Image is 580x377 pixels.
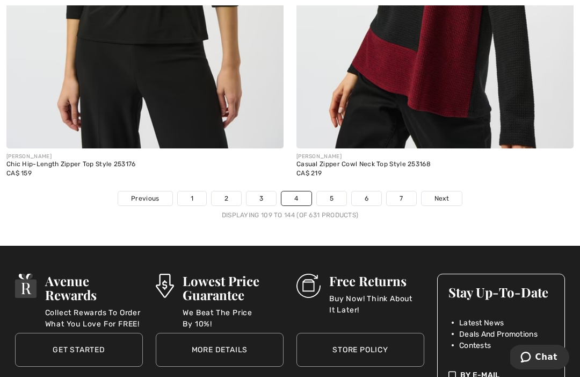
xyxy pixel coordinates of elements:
[296,153,574,161] div: [PERSON_NAME]
[459,340,491,351] span: Contests
[15,333,143,367] a: Get Started
[212,191,241,205] a: 2
[352,191,381,205] a: 6
[296,161,574,168] div: Casual Zipper Cowl Neck Top Style 253168
[510,345,569,372] iframe: Opens a widget where you can chat to one of our agents
[156,333,284,367] a: More Details
[296,333,424,367] a: Store Policy
[247,191,276,205] a: 3
[6,169,32,177] span: CA$ 159
[281,191,311,205] a: 4
[6,153,284,161] div: [PERSON_NAME]
[296,274,321,298] img: Free Returns
[459,329,538,340] span: Deals And Promotions
[329,274,424,288] h3: Free Returns
[329,293,424,315] p: Buy Now! Think About It Later!
[317,191,346,205] a: 5
[296,169,322,177] span: CA$ 219
[118,191,172,205] a: Previous
[156,274,174,298] img: Lowest Price Guarantee
[6,161,284,168] div: Chic Hip-Length Zipper Top Style 253176
[45,307,143,329] p: Collect Rewards To Order What You Love For FREE!
[183,307,284,329] p: We Beat The Price By 10%!
[459,317,504,329] span: Latest News
[15,274,37,298] img: Avenue Rewards
[434,194,449,203] span: Next
[45,274,143,302] h3: Avenue Rewards
[422,191,462,205] a: Next
[183,274,284,302] h3: Lowest Price Guarantee
[178,191,206,205] a: 1
[448,285,554,299] h3: Stay Up-To-Date
[131,194,159,203] span: Previous
[387,191,416,205] a: 7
